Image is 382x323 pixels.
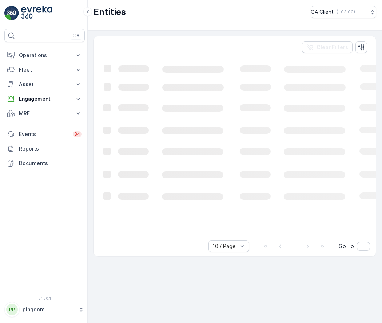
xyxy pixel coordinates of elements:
button: Clear Filters [302,41,353,53]
button: Fleet [4,63,85,77]
p: Events [19,131,68,138]
div: PP [6,304,18,315]
button: Operations [4,48,85,63]
a: Reports [4,141,85,156]
p: Fleet [19,66,70,73]
p: Operations [19,52,70,59]
p: Asset [19,81,70,88]
p: MRF [19,110,70,117]
p: ⌘B [72,33,80,39]
p: ( +03:00 ) [337,9,355,15]
p: pingdom [23,306,75,313]
button: MRF [4,106,85,121]
img: logo [4,6,19,20]
button: PPpingdom [4,302,85,317]
p: Clear Filters [317,44,348,51]
p: Documents [19,160,82,167]
p: Engagement [19,95,70,103]
span: v 1.50.1 [4,296,85,300]
p: QA Client [311,8,334,16]
p: 34 [74,131,80,137]
a: Documents [4,156,85,171]
button: Engagement [4,92,85,106]
button: Asset [4,77,85,92]
a: Events34 [4,127,85,141]
span: Go To [339,243,354,250]
p: Entities [93,6,126,18]
p: Reports [19,145,82,152]
img: logo_light-DOdMpM7g.png [21,6,52,20]
button: QA Client(+03:00) [311,6,376,18]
